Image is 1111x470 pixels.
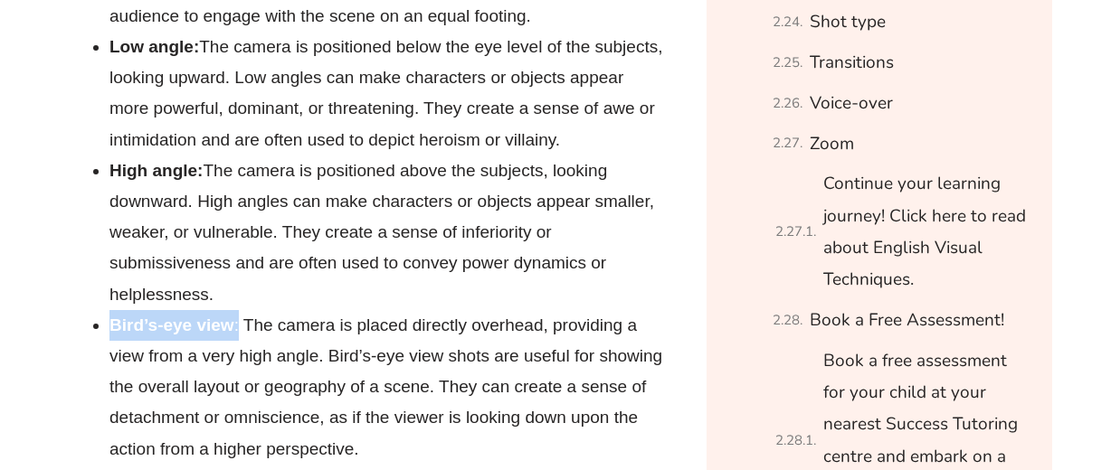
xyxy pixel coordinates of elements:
strong: Low angle: [109,37,199,56]
li: The camera is positioned above the subjects, looking downward. High angles can make characters or... [109,155,664,310]
a: Shot type [810,6,886,38]
strong: High angle: [109,161,203,180]
li: The camera is positioned below the eye level of the subjects, looking upward. Low angles can make... [109,32,664,155]
iframe: Chat Widget [801,266,1111,470]
a: Continue your learning journey! Click here to read about English Visual Techniques. [823,168,1030,296]
a: Transitions [810,47,894,79]
li: : The camera is placed directly overhead, providing a view from a very high angle. Bird’s-eye vie... [109,310,664,465]
a: Voice-over [810,88,893,119]
strong: Bird’s-eye view [109,315,234,334]
a: Zoom [810,128,854,160]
